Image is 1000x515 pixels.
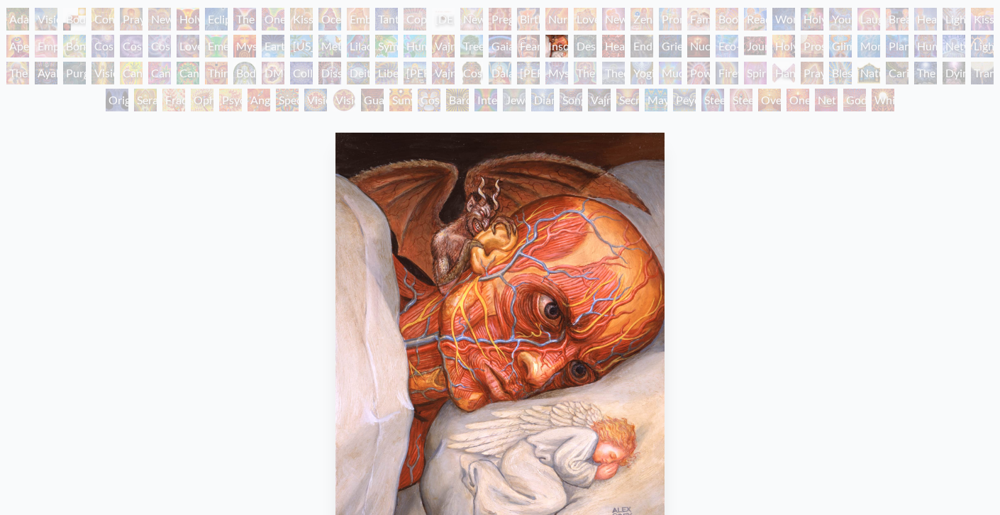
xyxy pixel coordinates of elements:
[971,8,994,31] div: Kiss of the [MEDICAL_DATA]
[758,89,781,111] div: Oversoul
[630,35,653,57] div: Endarkenment
[276,89,299,111] div: Spectral Lotus
[361,89,384,111] div: Guardian of Infinite Vision
[943,35,965,57] div: Networks
[574,8,596,31] div: Love Circuit
[829,62,852,84] div: Blessing Hand
[716,35,738,57] div: Eco-Atlas
[432,8,455,31] div: [DEMOGRAPHIC_DATA] Embryo
[375,8,398,31] div: Tantra
[517,62,540,84] div: [PERSON_NAME]
[801,8,823,31] div: Holy Family
[914,8,937,31] div: Healing
[616,89,639,111] div: Secret Writing Being
[290,62,313,84] div: Collective Vision
[318,8,341,31] div: Ocean of Love Bliss
[886,8,909,31] div: Breathing
[120,62,143,84] div: Cannabis Mudra
[404,8,426,31] div: Copulating
[886,62,909,84] div: Caring
[489,62,511,84] div: Dalai Lama
[6,8,29,31] div: Adam & Eve
[531,89,554,111] div: Diamond Being
[687,35,710,57] div: Nuclear Crucifixion
[971,62,994,84] div: Transfiguration
[290,35,313,57] div: [US_STATE] Song
[347,8,370,31] div: Embracing
[262,62,284,84] div: DMT - The Spirit Molecule
[886,35,909,57] div: Planetary Prayers
[318,35,341,57] div: Metamorphosis
[63,35,86,57] div: Bond
[602,8,625,31] div: New Family
[290,8,313,31] div: Kissing
[857,8,880,31] div: Laughing Man
[829,8,852,31] div: Young & Old
[35,35,57,57] div: Empowerment
[375,35,398,57] div: Symbiosis: Gall Wasp & Oak Tree
[262,35,284,57] div: Earth Energies
[659,62,682,84] div: Mudra
[304,89,327,111] div: Vision Crystal
[35,8,57,31] div: Visionary Origin of Language
[588,89,611,111] div: Vajra Being
[6,35,29,57] div: Aperture
[730,89,752,111] div: Steeplehead 2
[432,35,455,57] div: Vajra Horse
[148,62,171,84] div: Cannabis Sutra
[162,89,185,111] div: Fractal Eyes
[418,89,440,111] div: Cosmic Elf
[574,35,596,57] div: Despair
[120,35,143,57] div: Cosmic Artist
[517,35,540,57] div: Fear
[262,8,284,31] div: One Taste
[943,62,965,84] div: Dying
[446,89,469,111] div: Bardo Being
[404,35,426,57] div: Humming Bird
[63,8,86,31] div: Body, Mind, Spirit
[971,35,994,57] div: Lightworker
[489,8,511,31] div: Pregnancy
[787,89,809,111] div: One
[6,62,29,84] div: The Shulgins and their Alchemical Angels
[120,8,143,31] div: Praying
[91,35,114,57] div: Cosmic Creativity
[233,62,256,84] div: Body/Mind as a Vibratory Field of Energy
[63,62,86,84] div: Purging
[701,89,724,111] div: Steeplehead 1
[177,62,199,84] div: Cannabacchus
[545,8,568,31] div: Nursing
[815,89,838,111] div: Net of Being
[857,35,880,57] div: Monochord
[659,8,682,31] div: Promise
[630,8,653,31] div: Zena Lotus
[716,62,738,84] div: Firewalking
[744,8,767,31] div: Reading
[205,62,228,84] div: Third Eye Tears of Joy
[744,35,767,57] div: Journey of the Wounded Healer
[347,35,370,57] div: Lilacs
[843,89,866,111] div: Godself
[233,35,256,57] div: Mysteriosa 2
[914,35,937,57] div: Human Geometry
[772,8,795,31] div: Wonder
[673,89,696,111] div: Peyote Being
[191,89,213,111] div: Ophanic Eyelash
[219,89,242,111] div: Psychomicrograph of a Fractal Paisley Cherub Feather Tip
[333,89,355,111] div: Vision [PERSON_NAME]
[460,8,483,31] div: Newborn
[872,89,894,111] div: White Light
[460,35,483,57] div: Tree & Person
[205,8,228,31] div: Eclipse
[645,89,667,111] div: Mayan Being
[772,62,795,84] div: Hands that See
[829,35,852,57] div: Glimpsing the Empyrean
[432,62,455,84] div: Vajra Guru
[318,62,341,84] div: Dissectional Art for Tool's Lateralus CD
[205,35,228,57] div: Emerald Grail
[106,89,128,111] div: Original Face
[602,35,625,57] div: Headache
[347,62,370,84] div: Deities & Demons Drinking from the Milky Pool
[914,62,937,84] div: The Soul Finds It's Way
[744,62,767,84] div: Spirit Animates the Flesh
